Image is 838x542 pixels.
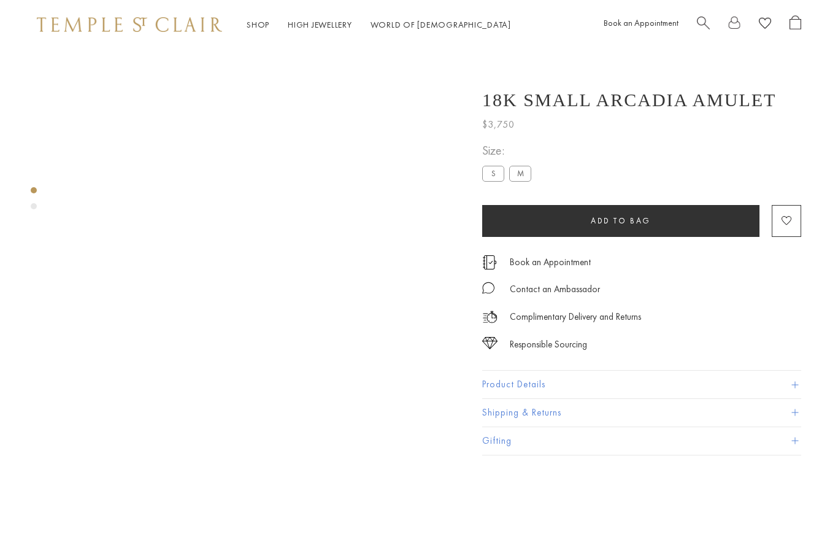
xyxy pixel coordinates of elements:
span: Size: [482,141,536,161]
h1: 18K Small Arcadia Amulet [482,90,776,110]
button: Gifting [482,427,801,455]
label: S [482,166,504,181]
div: Responsible Sourcing [510,337,587,352]
nav: Main navigation [247,17,511,33]
img: Temple St. Clair [37,17,222,32]
img: MessageIcon-01_2.svg [482,282,494,294]
img: icon_appointment.svg [482,255,497,269]
a: High JewelleryHigh Jewellery [288,19,352,30]
p: Complimentary Delivery and Returns [510,309,641,325]
a: Book an Appointment [510,255,591,269]
button: Shipping & Returns [482,399,801,427]
img: icon_delivery.svg [482,309,498,325]
button: Add to bag [482,205,759,237]
div: Product gallery navigation [31,184,37,219]
img: icon_sourcing.svg [482,337,498,349]
a: Search [697,15,710,34]
span: $3,750 [482,117,515,133]
a: View Wishlist [759,15,771,34]
div: Contact an Ambassador [510,282,600,297]
button: Product Details [482,371,801,398]
a: Book an Appointment [604,17,678,28]
iframe: Gorgias live chat messenger [777,484,826,530]
label: M [509,166,531,181]
a: ShopShop [247,19,269,30]
a: Open Shopping Bag [790,15,801,34]
span: Add to bag [591,215,651,226]
a: World of [DEMOGRAPHIC_DATA]World of [DEMOGRAPHIC_DATA] [371,19,511,30]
